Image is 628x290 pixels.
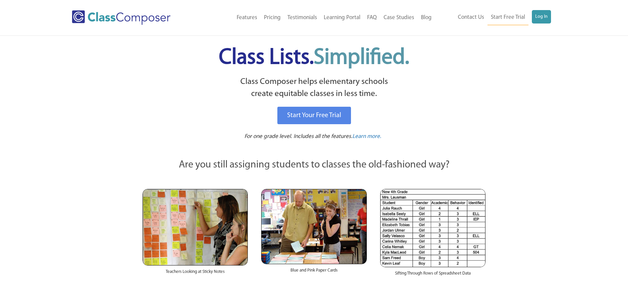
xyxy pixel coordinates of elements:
span: Start Your Free Trial [287,112,341,119]
a: Features [233,10,261,25]
div: Teachers Looking at Sticky Notes [143,265,248,282]
img: Blue and Pink Paper Cards [261,189,366,264]
img: Teachers Looking at Sticky Notes [143,189,248,265]
a: Log In [532,10,551,23]
div: Sifting Through Rows of Spreadsheet Data [380,267,485,283]
a: Blog [418,10,435,25]
a: Learning Portal [320,10,364,25]
nav: Header Menu [435,10,551,25]
img: Spreadsheets [380,189,485,267]
span: Class Lists. [219,47,409,69]
a: Learn more. [352,133,381,141]
span: For one grade level. Includes all the features. [244,134,352,139]
a: Start Your Free Trial [277,107,351,124]
a: Pricing [261,10,284,25]
a: Contact Us [455,10,487,25]
div: Blue and Pink Paper Cards [261,264,366,280]
span: Simplified. [314,47,409,69]
a: Testimonials [284,10,320,25]
nav: Header Menu [198,10,435,25]
p: Class Composer helps elementary schools create equitable classes in less time. [142,76,486,100]
a: FAQ [364,10,380,25]
p: Are you still assigning students to classes the old-fashioned way? [143,158,485,173]
a: Start Free Trial [487,10,528,25]
span: Learn more. [352,134,381,139]
img: Class Composer [72,10,170,25]
a: Case Studies [380,10,418,25]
